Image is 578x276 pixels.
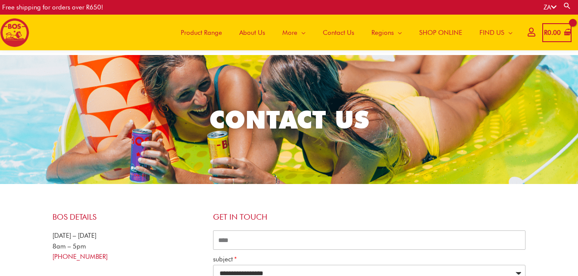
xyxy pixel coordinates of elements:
[363,15,411,50] a: Regions
[563,2,572,10] a: Search button
[53,253,108,261] a: [PHONE_NUMBER]
[323,20,354,46] span: Contact Us
[181,20,222,46] span: Product Range
[53,232,96,239] span: [DATE] – [DATE]
[544,3,556,11] a: ZA
[166,15,521,50] nav: Site Navigation
[544,29,561,37] bdi: 0.00
[213,254,237,265] label: subject
[274,15,314,50] a: More
[411,15,471,50] a: SHOP ONLINE
[172,15,231,50] a: Product Range
[314,15,363,50] a: Contact Us
[479,20,504,46] span: FIND US
[213,212,526,222] h4: Get in touch
[49,104,529,135] h2: CONTACT US
[53,212,204,222] h4: BOS Details
[419,20,462,46] span: SHOP ONLINE
[53,242,86,250] span: 8am – 5pm
[282,20,297,46] span: More
[239,20,265,46] span: About Us
[231,15,274,50] a: About Us
[371,20,394,46] span: Regions
[544,29,547,37] span: R
[542,23,572,43] a: View Shopping Cart, empty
